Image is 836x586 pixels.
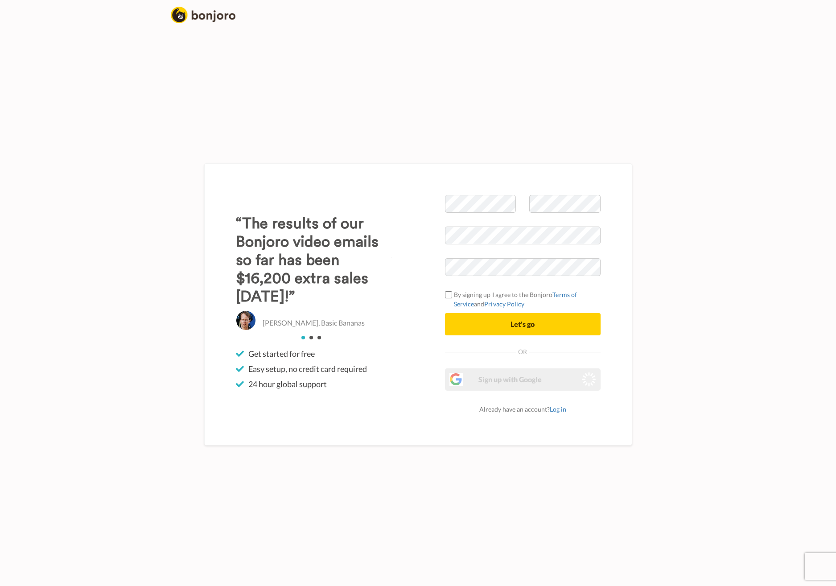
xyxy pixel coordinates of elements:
[484,300,524,308] a: Privacy Policy
[445,290,601,309] label: By signing up I agree to the Bonjoro and
[445,313,601,335] button: Let's go
[248,379,327,389] span: 24 hour global support
[511,320,535,328] span: Let's go
[236,215,391,306] h3: “The results of our Bonjoro video emails so far has been $16,200 extra sales [DATE]!”
[445,368,601,391] button: Sign up with Google
[516,349,529,355] span: Or
[478,375,542,384] span: Sign up with Google
[445,291,452,298] input: By signing up I agree to the BonjoroTerms of ServiceandPrivacy Policy
[550,405,566,413] a: Log in
[248,348,315,359] span: Get started for free
[171,7,235,23] img: logo_full.png
[479,405,566,413] span: Already have an account?
[248,363,367,374] span: Easy setup, no credit card required
[454,291,577,308] a: Terms of Service
[263,318,365,328] p: [PERSON_NAME], Basic Bananas
[236,310,256,330] img: Christo Hall, Basic Bananas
